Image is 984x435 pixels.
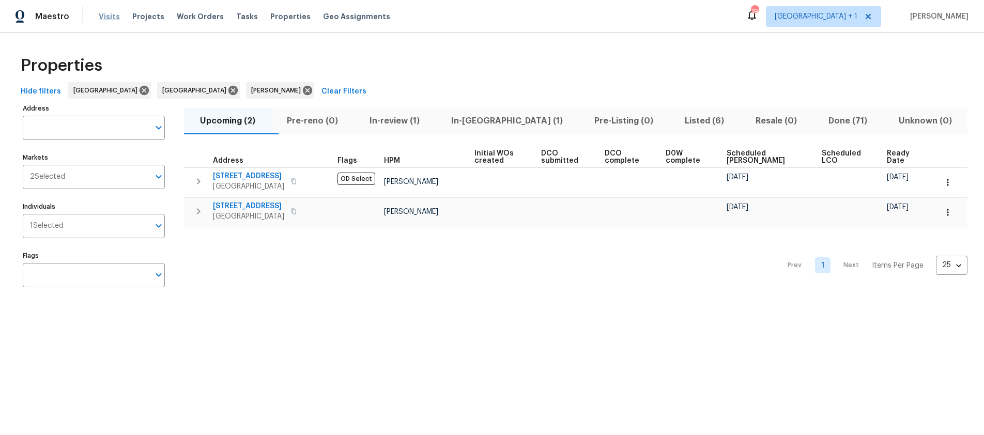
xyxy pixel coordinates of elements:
button: Open [151,268,166,282]
div: [GEOGRAPHIC_DATA] [157,82,240,99]
div: [GEOGRAPHIC_DATA] [68,82,151,99]
label: Flags [23,253,165,259]
span: [STREET_ADDRESS] [213,171,284,181]
span: Resale (0) [746,114,806,128]
button: Hide filters [17,82,65,101]
span: [PERSON_NAME] [906,11,968,22]
span: DCO complete [605,150,648,164]
div: 19 [751,6,758,17]
span: [GEOGRAPHIC_DATA] [213,211,284,222]
span: Unknown (0) [889,114,961,128]
span: D0W complete [666,150,709,164]
span: Pre-reno (0) [277,114,347,128]
span: DCO submitted [541,150,587,164]
span: OD Select [337,173,375,185]
button: Open [151,219,166,233]
nav: Pagination Navigation [778,234,967,298]
label: Markets [23,154,165,161]
span: Tasks [236,13,258,20]
span: [GEOGRAPHIC_DATA] [73,85,142,96]
span: In-[GEOGRAPHIC_DATA] (1) [441,114,572,128]
span: Flags [337,157,357,164]
span: Initial WOs created [474,150,524,164]
span: Properties [270,11,311,22]
span: Properties [21,60,102,71]
span: [DATE] [887,204,909,211]
span: 1 Selected [30,222,64,230]
span: Scheduled LCO [822,150,869,164]
span: HPM [384,157,400,164]
span: Geo Assignments [323,11,390,22]
label: Address [23,105,165,112]
span: [GEOGRAPHIC_DATA] [162,85,230,96]
div: 25 [936,252,967,278]
span: Visits [99,11,120,22]
span: Projects [132,11,164,22]
span: In-review (1) [360,114,429,128]
span: Hide filters [21,85,61,98]
span: Address [213,157,243,164]
span: Pre-Listing (0) [585,114,663,128]
span: Clear Filters [321,85,366,98]
span: [DATE] [727,174,748,181]
span: [PERSON_NAME] [384,178,438,185]
span: Done (71) [819,114,877,128]
span: Listed (6) [675,114,733,128]
span: Scheduled [PERSON_NAME] [727,150,805,164]
span: [GEOGRAPHIC_DATA] + 1 [775,11,857,22]
span: [PERSON_NAME] [251,85,305,96]
button: Open [151,120,166,135]
span: [DATE] [727,204,748,211]
span: Work Orders [177,11,224,22]
button: Clear Filters [317,82,371,101]
span: [GEOGRAPHIC_DATA] [213,181,284,192]
span: Maestro [35,11,69,22]
span: [STREET_ADDRESS] [213,201,284,211]
button: Open [151,169,166,184]
span: Upcoming (2) [190,114,265,128]
span: [DATE] [887,174,909,181]
span: 2 Selected [30,173,65,181]
span: [PERSON_NAME] [384,208,438,215]
a: Goto page 1 [815,257,831,273]
span: Ready Date [887,150,919,164]
label: Individuals [23,204,165,210]
div: [PERSON_NAME] [246,82,314,99]
p: Items Per Page [872,260,924,271]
